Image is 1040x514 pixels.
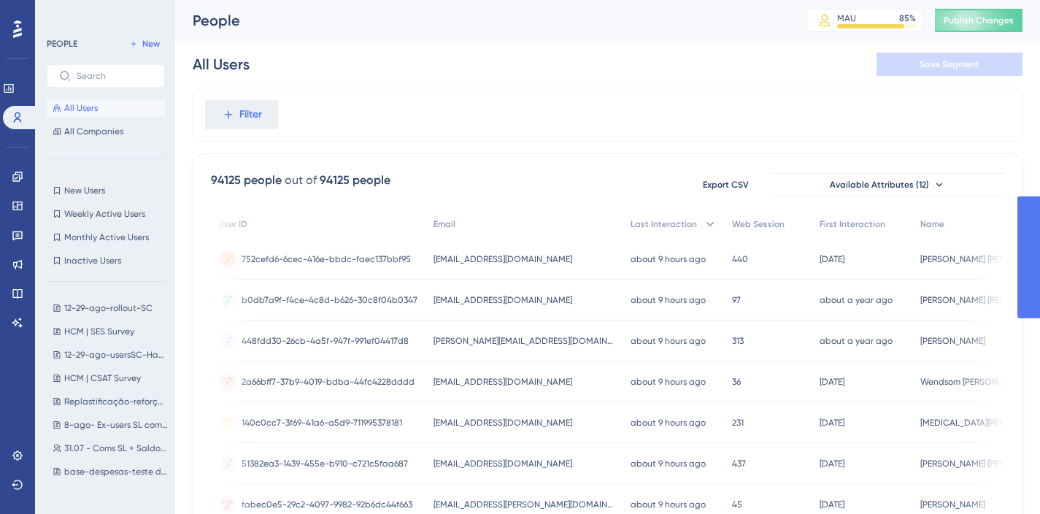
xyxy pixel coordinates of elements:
span: 36 [732,376,741,388]
time: about 9 hours ago [631,459,706,469]
span: 8-ago- Ex-users SL com SC habilitado [64,419,168,431]
span: base-despesas-teste de usabilidade [64,466,168,477]
span: 437 [732,458,746,469]
span: 31.07 - Coms SL + Saldo Caju [64,442,168,454]
span: 2a66bff7-37b9-4019-bdba-44fc4228dddd [242,376,415,388]
button: Available Attributes (12) [771,173,1004,196]
span: [EMAIL_ADDRESS][DOMAIN_NAME] [434,253,572,265]
span: [EMAIL_ADDRESS][DOMAIN_NAME] [434,417,572,429]
time: about 9 hours ago [631,499,706,510]
button: New Users [47,182,165,199]
span: Export CSV [703,179,749,191]
input: Search [77,71,153,81]
time: [DATE] [820,459,844,469]
span: [PERSON_NAME][EMAIL_ADDRESS][DOMAIN_NAME] [434,335,616,347]
button: All Users [47,99,165,117]
span: Web Session [732,218,785,230]
span: [EMAIL_ADDRESS][DOMAIN_NAME] [434,294,572,306]
button: All Companies [47,123,165,140]
span: Weekly Active Users [64,208,145,220]
div: 94125 people [211,172,282,189]
span: 448fdd30-26cb-4a5f-947f-991ef04417d8 [242,335,409,347]
button: 12-29-ago-usersSC-Habilitado [47,346,174,364]
button: Weekly Active Users [47,205,165,223]
time: about 9 hours ago [631,295,706,305]
button: base-despesas-teste de usabilidade [47,463,174,480]
span: [PERSON_NAME] [920,499,985,510]
span: 51382ea3-1439-455e-b910-c721c5faa687 [242,458,408,469]
button: Save Segment [877,53,1022,76]
span: Available Attributes (12) [830,179,929,191]
span: fabec0e5-29c2-4097-9982-92b6dc44f663 [242,499,412,510]
span: Replastificação-reforço-13-ago [64,396,168,407]
time: [DATE] [820,254,844,264]
time: [DATE] [820,377,844,387]
span: 97 [732,294,741,306]
span: 140c0cc7-3f69-41a6-a5d9-711995378181 [242,417,402,429]
span: [EMAIL_ADDRESS][DOMAIN_NAME] [434,458,572,469]
span: First Interaction [820,218,885,230]
span: 231 [732,417,744,429]
div: out of [285,172,317,189]
span: 12-29-ago-usersSC-Habilitado [64,349,168,361]
span: 12-29-ago-rollout-SC [64,302,153,314]
div: 85 % [899,12,916,24]
button: Replastificação-reforço-13-ago [47,393,174,410]
div: MAU [837,12,856,24]
div: PEOPLE [47,38,77,50]
span: All Companies [64,126,123,137]
button: 31.07 - Coms SL + Saldo Caju [47,440,174,457]
button: Filter [205,100,278,129]
span: All Users [64,102,98,114]
span: Last Interaction [631,218,697,230]
time: about 9 hours ago [631,336,706,346]
span: b0db7a9f-f4ce-4c8d-b626-30c8f04b0347 [242,294,417,306]
span: 752cefd6-6cec-416e-bbdc-faec137bbf95 [242,253,411,265]
span: [EMAIL_ADDRESS][DOMAIN_NAME] [434,376,572,388]
div: People [193,10,770,31]
button: Monthly Active Users [47,229,165,246]
time: about a year ago [820,336,893,346]
time: about 9 hours ago [631,418,706,428]
span: Inactive Users [64,255,121,266]
span: User ID [218,218,247,230]
button: Inactive Users [47,252,165,269]
button: HCM | CSAT Survey [47,369,174,387]
span: HCM | CSAT Survey [64,372,141,384]
span: New Users [64,185,105,196]
button: 12-29-ago-rollout-SC [47,299,174,317]
span: 313 [732,335,744,347]
span: HCM | SES Survey [64,326,134,337]
span: 45 [732,499,742,510]
button: New [124,35,165,53]
div: All Users [193,54,250,74]
div: 94125 people [320,172,390,189]
span: [EMAIL_ADDRESS][PERSON_NAME][DOMAIN_NAME] [434,499,616,510]
span: Monthly Active Users [64,231,149,243]
span: Publish Changes [944,15,1014,26]
span: Filter [239,106,262,123]
time: about 9 hours ago [631,254,706,264]
time: [DATE] [820,499,844,510]
span: Name [920,218,944,230]
span: Save Segment [920,58,979,70]
button: HCM | SES Survey [47,323,174,340]
button: Export CSV [689,173,762,196]
button: Publish Changes [935,9,1022,32]
iframe: UserGuiding AI Assistant Launcher [979,456,1022,500]
span: New [142,38,160,50]
time: about a year ago [820,295,893,305]
button: 8-ago- Ex-users SL com SC habilitado [47,416,174,434]
time: about 9 hours ago [631,377,706,387]
time: [DATE] [820,418,844,428]
span: [PERSON_NAME] [920,335,985,347]
span: Email [434,218,455,230]
span: 440 [732,253,748,265]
